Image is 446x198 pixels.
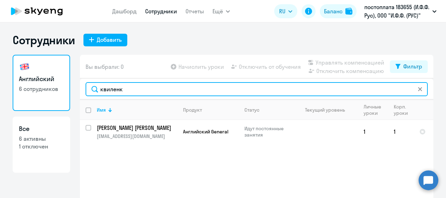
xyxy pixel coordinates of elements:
div: Фильтр [403,62,422,71]
h1: Сотрудники [13,33,75,47]
div: Личные уроки [364,104,381,116]
a: Все6 активны1 отключен [13,117,70,173]
div: Текущий уровень [298,107,358,113]
div: Продукт [183,107,202,113]
div: Баланс [324,7,343,15]
a: Английский6 сотрудников [13,55,70,111]
span: Ещё [212,7,223,15]
p: [EMAIL_ADDRESS][DOMAIN_NAME] [97,133,177,139]
div: Статус [244,107,292,113]
button: Ещё [212,4,230,18]
a: [PERSON_NAME] [PERSON_NAME] [97,124,177,132]
div: Добавить [97,35,122,44]
p: Идут постоянные занятия [244,125,292,138]
h3: Английский [19,74,64,84]
p: постоплата 183655 (И.Ф.Ф. Рус), ООО "И.Ф.Ф. (РУС)" [364,3,430,20]
td: 1 [358,120,388,143]
div: Имя [97,107,177,113]
span: RU [279,7,285,15]
div: Корп. уроки [394,104,408,116]
div: Текущий уровень [305,107,345,113]
p: 6 активны [19,135,64,143]
p: [PERSON_NAME] [PERSON_NAME] [97,124,176,132]
input: Поиск по имени, email, продукту или статусу [86,82,428,96]
div: Имя [97,107,106,113]
h3: Все [19,124,64,133]
span: Вы выбрали: 0 [86,62,124,71]
a: Сотрудники [145,8,177,15]
p: 6 сотрудников [19,85,64,93]
div: Личные уроки [364,104,388,116]
button: RU [274,4,297,18]
a: Дашборд [112,8,137,15]
img: english [19,61,30,72]
div: Продукт [183,107,238,113]
p: 1 отключен [19,143,64,150]
div: Корп. уроки [394,104,413,116]
button: Фильтр [390,60,428,73]
button: Балансbalance [320,4,357,18]
button: Добавить [83,34,127,46]
div: Статус [244,107,259,113]
td: 1 [388,120,414,143]
a: Отчеты [185,8,204,15]
span: Английский General [183,128,228,135]
img: balance [345,8,352,15]
button: постоплата 183655 (И.Ф.Ф. Рус), ООО "И.Ф.Ф. (РУС)" [361,3,440,20]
